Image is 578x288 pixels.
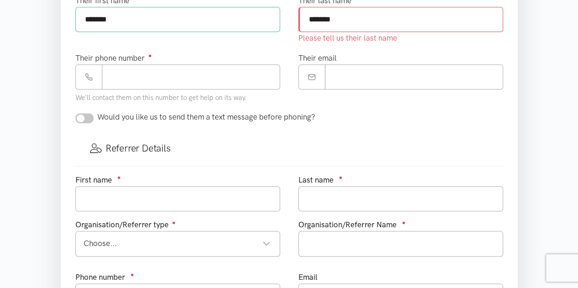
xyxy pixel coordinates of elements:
label: Last name [298,174,334,186]
label: Their phone number [75,52,152,64]
sup: ● [148,52,152,59]
sup: ● [117,174,121,181]
label: Email [298,271,318,283]
div: Choose... [84,237,270,250]
div: Organisation/Referrer type [75,219,280,231]
label: First name [75,174,112,186]
input: Phone number [102,64,280,89]
span: Would you like us to send them a text message before phoning? [97,112,315,121]
sup: ● [172,219,176,226]
sup: ● [131,271,134,278]
label: Their email [298,52,337,64]
label: Organisation/Referrer Name [298,219,397,231]
sup: ● [339,174,343,181]
small: We'll contact them on this number to get help on its way. [75,94,247,102]
input: Email [325,64,503,89]
label: Phone number [75,271,125,283]
div: Please tell us their last name [298,32,503,44]
sup: ● [402,219,406,226]
h3: Referrer Details [90,141,488,155]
